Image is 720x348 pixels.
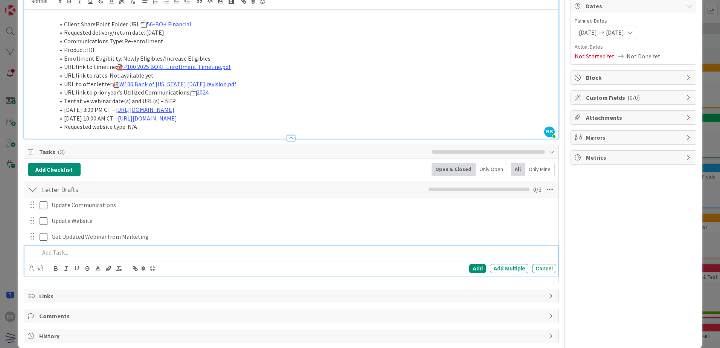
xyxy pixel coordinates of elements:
a: P100 2025 BOKF Enrollment Timeline.pdf [123,63,231,70]
li: Product: IDI [37,46,555,54]
a: 56-BOK Financial [147,20,191,28]
button: Add Checklist [28,163,81,176]
p: Update Communications [52,201,553,209]
li: Enrollment Eligibility: Newly Eligibles/Increase Eligibles [37,54,555,63]
li: [DATE] 3:00 PM CT – [37,105,555,114]
span: Actual Dates [575,43,692,51]
div: Add Multiple [490,264,528,273]
span: ( 0/0 ) [627,94,640,101]
span: Links [39,292,545,301]
span: [DATE] [579,28,597,37]
input: Add Checklist... [39,183,209,196]
span: Not Done Yet [627,52,661,61]
li: Requested website type: N/A [37,122,555,131]
span: Not Started Yet [575,52,615,61]
li: Requested delivery/return date: [DATE] [37,28,555,37]
a: [URL][DOMAIN_NAME] [115,106,174,113]
span: 0 / 3 [533,185,542,194]
span: ( 3 ) [58,148,65,156]
span: Tasks [39,147,428,156]
div: All [511,163,525,176]
div: Open & Closed [432,163,476,176]
span: Block [586,73,682,82]
li: URL link to timeline: [37,63,555,71]
img: ​Folder icon [191,90,197,96]
li: [DATE] 10:00 AM CT – [37,114,555,123]
a: W106 Bank of [US_STATE] [DATE] revision.pdf [119,80,236,88]
div: Only Open [476,163,507,176]
a: 2024 [197,89,209,96]
img: ​pdf icon [113,82,119,88]
span: RB [544,127,555,137]
li: URL to offer letter: [37,80,555,89]
li: URL link to prior year’s Utilized Communications: [37,88,555,97]
span: Metrics [586,153,682,162]
span: [DATE] [606,28,624,37]
a: [URL][DOMAIN_NAME] [118,114,177,122]
li: Communications Type: Re-enrollment [37,37,555,46]
span: Dates [586,2,682,11]
span: History [39,331,545,340]
span: Attachments [586,113,682,122]
p: Update Website [52,217,553,225]
div: Cancel [532,264,556,273]
li: URL link to rates: Not available yet [37,71,555,80]
li: Tentative webinar date(s) and URL(s) – NFP [37,97,555,105]
p: Get Updated Webinar from Marketing [52,232,553,241]
div: Add [469,264,486,273]
span: Mirrors [586,133,682,142]
img: ​pdf icon [117,64,123,70]
li: Client SharePoint Folder URL: [37,20,555,29]
div: Only Mine [525,163,555,176]
img: ​Folder icon [141,22,147,28]
span: Custom Fields [586,93,682,102]
span: Planned Dates [575,17,692,25]
span: Comments [39,311,545,321]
